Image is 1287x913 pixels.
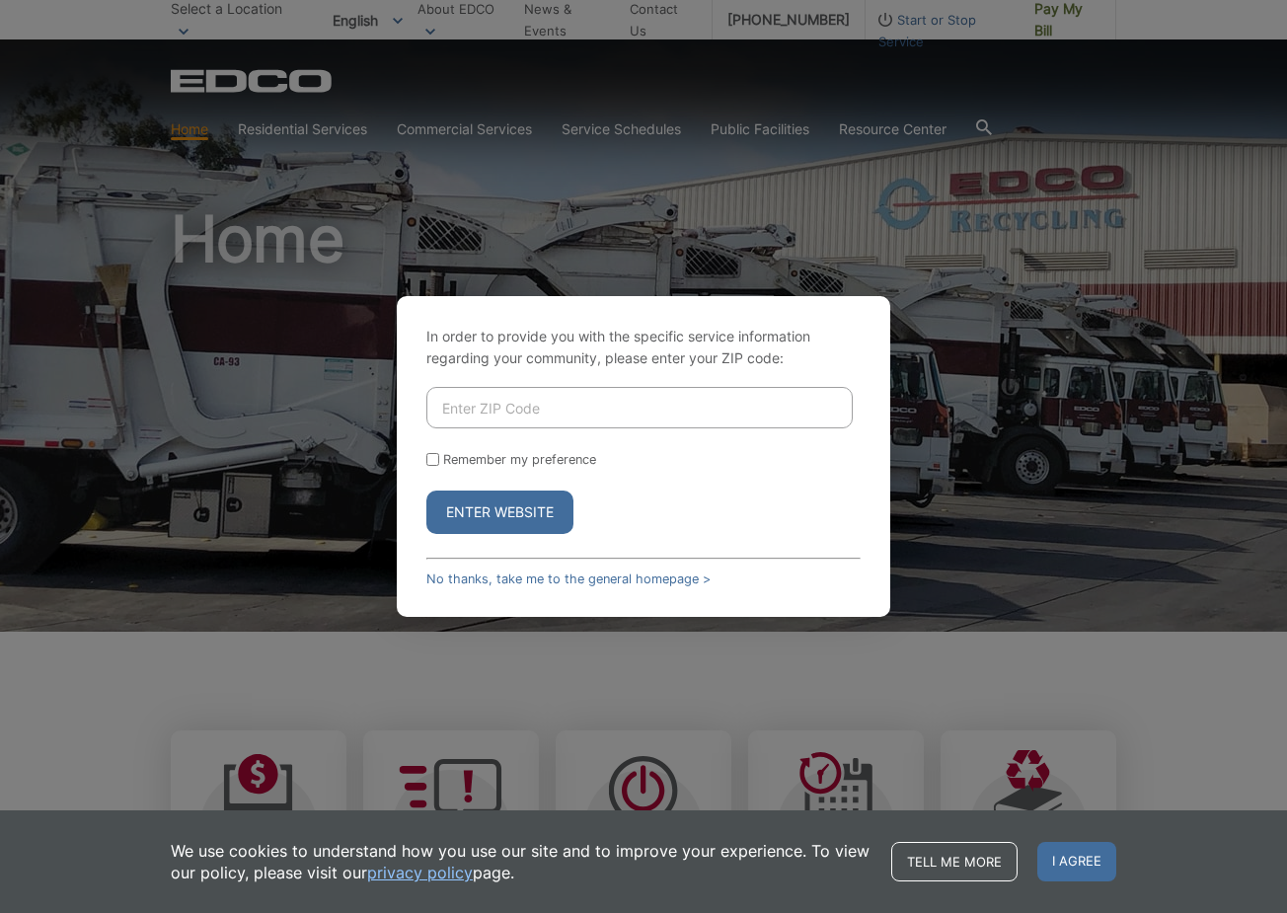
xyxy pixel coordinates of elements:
a: Tell me more [891,842,1018,881]
label: Remember my preference [443,452,596,467]
p: We use cookies to understand how you use our site and to improve your experience. To view our pol... [171,840,871,883]
span: I agree [1037,842,1116,881]
input: Enter ZIP Code [426,387,853,428]
button: Enter Website [426,491,573,534]
p: In order to provide you with the specific service information regarding your community, please en... [426,326,861,369]
a: No thanks, take me to the general homepage > [426,571,711,586]
a: privacy policy [367,862,473,883]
